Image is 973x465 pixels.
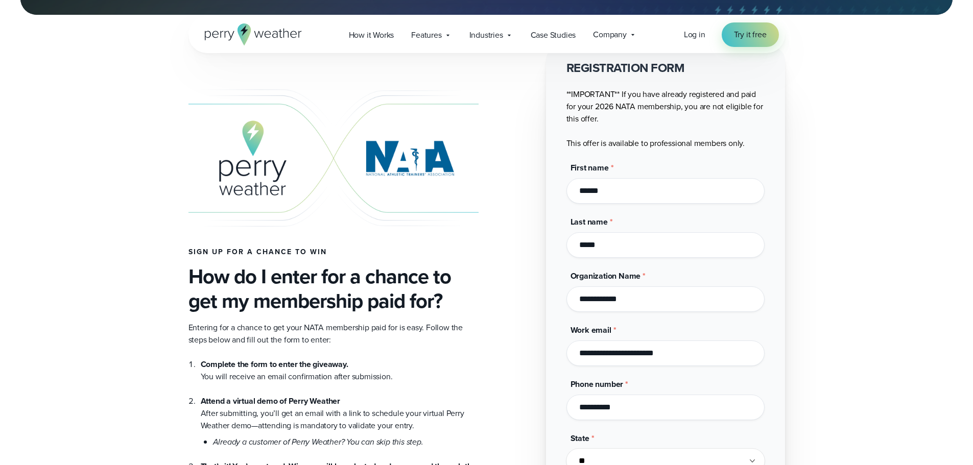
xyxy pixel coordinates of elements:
[349,29,394,41] span: How it Works
[411,29,441,41] span: Features
[469,29,503,41] span: Industries
[201,395,340,407] strong: Attend a virtual demo of Perry Weather
[571,378,624,390] span: Phone number
[684,29,705,40] span: Log in
[188,322,479,346] p: Entering for a chance to get your NATA membership paid for is easy. Follow the steps below and fi...
[340,25,403,45] a: How it Works
[571,324,611,336] span: Work email
[201,358,348,370] strong: Complete the form to enter the giveaway.
[684,29,705,41] a: Log in
[201,358,479,383] li: You will receive an email confirmation after submission.
[566,60,765,150] div: **IMPORTANT** If you have already registered and paid for your 2026 NATA membership, you are not ...
[571,162,609,174] span: First name
[566,59,685,77] strong: REGISTRATION FORM
[213,436,423,448] em: Already a customer of Perry Weather? You can skip this step.
[188,264,479,313] h3: How do I enter for a chance to get my membership paid for?
[722,22,779,47] a: Try it free
[593,29,627,41] span: Company
[188,248,479,256] h4: Sign up for a chance to win
[571,270,641,282] span: Organization Name
[522,25,585,45] a: Case Studies
[571,432,589,444] span: State
[201,383,479,448] li: After submitting, you’ll get an email with a link to schedule your virtual Perry Weather demo—att...
[531,29,576,41] span: Case Studies
[734,29,767,41] span: Try it free
[571,216,608,228] span: Last name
